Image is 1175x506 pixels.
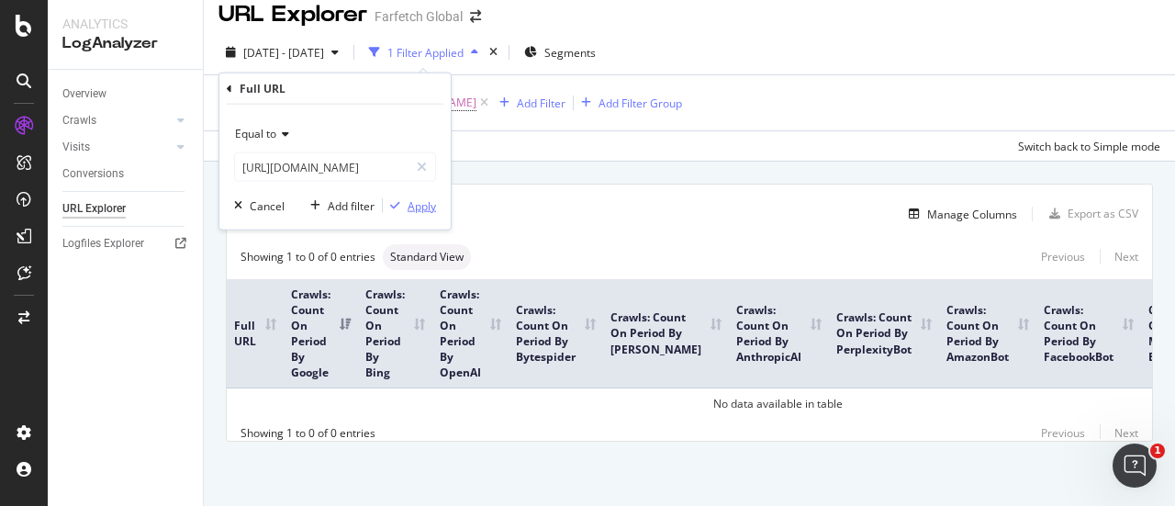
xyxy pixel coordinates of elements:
button: Add Filter Group [574,92,682,114]
a: Conversions [62,164,190,184]
div: Farfetch Global [375,7,463,26]
th: Crawls: Count On Period By Bing: activate to sort column ascending [358,279,432,388]
div: Logfiles Explorer [62,234,144,253]
span: [DATE] - [DATE] [243,45,324,61]
button: 1 Filter Applied [362,38,486,67]
div: Apply [408,197,436,213]
button: Cancel [227,197,285,215]
button: Segments [517,38,603,67]
th: Crawls: Count On Period By ClaudeBot: activate to sort column ascending [603,279,729,388]
a: Overview [62,84,190,104]
div: Overview [62,84,106,104]
button: [DATE] - [DATE] [218,38,346,67]
th: Crawls: Count On Period By OpenAI: activate to sort column ascending [432,279,509,388]
iframe: Intercom live chat [1113,444,1157,488]
th: Crawls: Count On Period By AnthropicAI: activate to sort column ascending [729,279,829,388]
th: Crawls: Count On Period By Bytespider: activate to sort column ascending [509,279,603,388]
div: Conversions [62,164,124,184]
span: Equal to [235,126,276,141]
button: Add filter [303,197,375,215]
div: Add Filter Group [599,96,682,111]
span: Standard View [390,252,464,263]
div: Export as CSV [1068,206,1138,221]
span: 1 [1150,444,1165,458]
div: URL Explorer [62,199,126,219]
div: neutral label [383,244,471,270]
div: arrow-right-arrow-left [470,10,481,23]
a: Logfiles Explorer [62,234,190,253]
div: LogAnalyzer [62,33,188,54]
a: Visits [62,138,172,157]
div: Showing 1 to 0 of 0 entries [241,249,375,264]
th: Crawls: Count On Period By Google: activate to sort column ascending [284,279,358,388]
div: times [486,43,501,62]
th: Crawls: Count On Period By PerplexityBot: activate to sort column ascending [829,279,939,388]
div: Add filter [328,197,375,213]
button: Manage Columns [901,203,1017,225]
div: 1 Filter Applied [387,45,464,61]
button: Add Filter [492,92,565,114]
div: Full URL [240,81,285,96]
th: Crawls: Count On Period By FacebookBot: activate to sort column ascending [1036,279,1141,388]
button: Switch back to Simple mode [1011,131,1160,161]
div: Cancel [250,197,285,213]
div: Showing 1 to 0 of 0 entries [241,425,375,441]
div: Switch back to Simple mode [1018,139,1160,154]
div: Analytics [62,15,188,33]
th: Full URL: activate to sort column ascending [227,279,284,388]
button: Export as CSV [1042,199,1138,229]
a: Crawls [62,111,172,130]
span: Segments [544,45,596,61]
button: Apply [383,197,436,215]
a: URL Explorer [62,199,190,219]
div: Visits [62,138,90,157]
div: Add Filter [517,96,565,111]
th: Crawls: Count On Period By AmazonBot: activate to sort column ascending [939,279,1036,388]
div: Crawls [62,111,96,130]
div: Manage Columns [927,207,1017,222]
